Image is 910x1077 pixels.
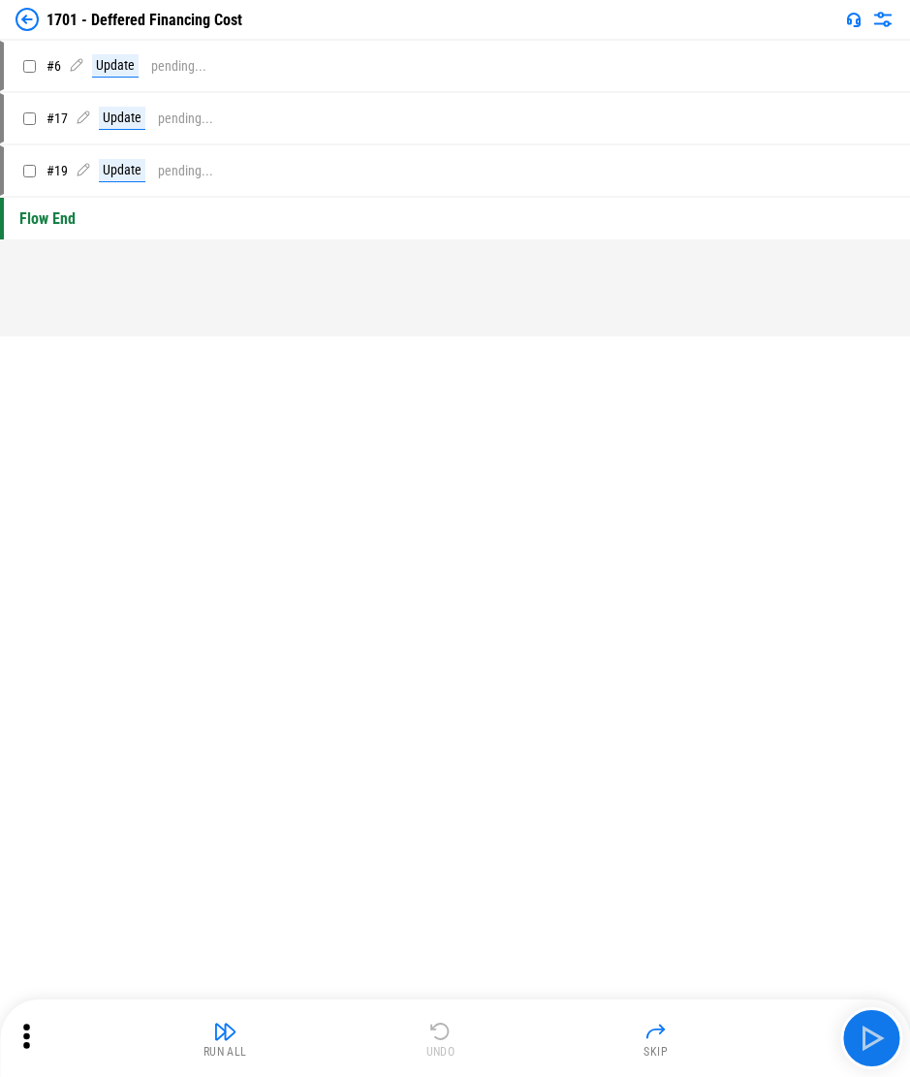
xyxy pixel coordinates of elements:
[47,58,61,74] span: # 6
[204,1046,247,1058] div: Run All
[158,164,213,178] div: pending...
[194,1015,256,1061] button: Run All
[213,1020,236,1043] img: Run All
[625,1015,687,1061] button: Skip
[99,107,145,130] div: Update
[47,163,68,178] span: # 19
[47,11,242,29] div: 1701 - Deffered Financing Cost
[47,111,68,126] span: # 17
[92,54,139,78] div: Update
[16,8,39,31] img: Back
[871,8,894,31] img: Settings menu
[99,159,145,182] div: Update
[846,12,862,27] img: Support
[856,1023,887,1054] img: Main button
[158,111,213,126] div: pending...
[151,59,206,74] div: pending...
[643,1046,668,1058] div: Skip
[644,1020,668,1043] img: Skip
